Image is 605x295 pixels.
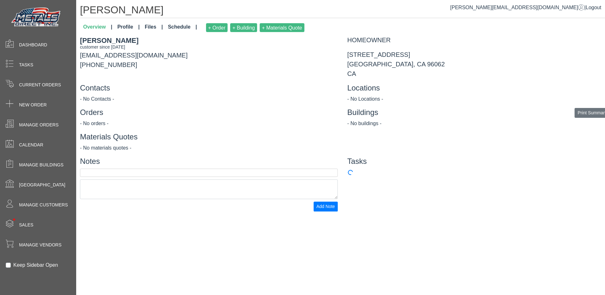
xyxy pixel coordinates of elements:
a: [PERSON_NAME][EMAIL_ADDRESS][DOMAIN_NAME] [450,5,584,10]
span: Tasks [19,62,33,68]
h4: Tasks [347,157,605,166]
h4: Notes [80,157,338,166]
span: Logout [586,5,601,10]
a: Schedule [165,21,200,35]
button: Add Note [314,202,338,211]
div: [GEOGRAPHIC_DATA], CA 96062 [347,59,605,69]
span: [GEOGRAPHIC_DATA] [19,182,65,188]
span: Calendar [19,142,43,148]
span: Manage Orders [19,122,58,128]
div: customer since [DATE] [80,44,338,50]
img: Metals Direct Inc Logo [10,6,63,29]
h4: Locations [347,84,605,93]
div: - No buildings - [347,120,605,127]
span: Add Note [316,204,335,209]
h4: Materials Quotes [80,132,338,142]
div: - No Contacts - [80,95,338,103]
span: • [6,209,22,230]
h4: Contacts [80,84,338,93]
a: Profile [115,21,142,35]
h4: Buildings [347,108,605,117]
a: Overview [81,21,115,35]
div: [STREET_ADDRESS] [347,50,605,59]
div: [PERSON_NAME] [80,35,338,46]
span: Current Orders [19,82,61,88]
h4: Orders [80,108,338,117]
div: CA [347,69,605,78]
div: - No orders - [80,120,338,127]
button: + Building [230,23,257,32]
div: - No Locations - [347,95,605,103]
div: | [450,4,601,11]
a: Files [142,21,165,35]
span: Dashboard [19,42,47,48]
div: [EMAIL_ADDRESS][DOMAIN_NAME] [PHONE_NUMBER] [75,35,342,78]
div: - No materials quotes - [80,144,338,152]
span: Manage Buildings [19,162,63,168]
button: + Order [206,23,228,32]
span: Sales [19,222,33,228]
div: HOMEOWNER [347,35,605,45]
label: Keep Sidebar Open [13,261,58,269]
button: + Materials Quote [260,23,304,32]
h1: [PERSON_NAME] [80,4,605,18]
span: Manage Vendors [19,242,62,248]
span: Manage Customers [19,202,68,208]
span: New Order [19,102,47,108]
